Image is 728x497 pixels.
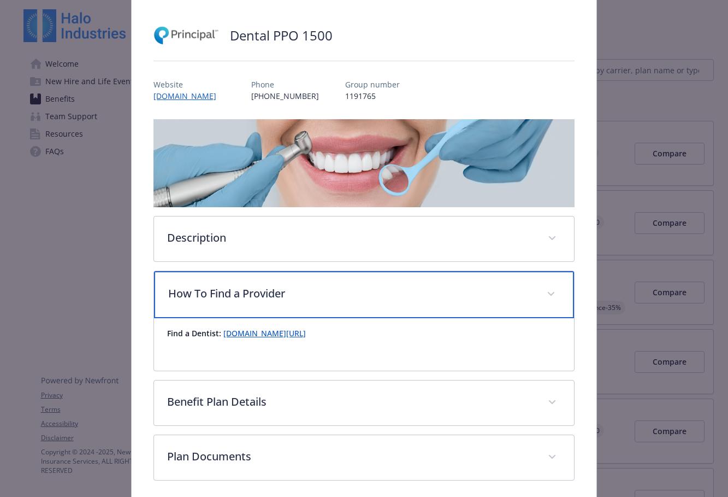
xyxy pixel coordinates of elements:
div: How To Find a Provider [154,318,574,371]
p: Website [153,79,225,90]
div: How To Find a Provider [154,271,574,318]
img: banner [153,119,575,207]
div: Benefit Plan Details [154,381,574,425]
a: [DOMAIN_NAME][URL] [223,328,306,338]
h2: Dental PPO 1500 [230,26,333,45]
p: Plan Documents [167,448,535,465]
img: Principal Financial Group Inc [153,19,219,52]
p: Description [167,230,535,246]
div: Plan Documents [154,435,574,480]
p: Group number [345,79,400,90]
div: Description [154,217,574,261]
p: [PHONE_NUMBER] [251,90,319,102]
p: How To Find a Provider [168,285,534,302]
a: [DOMAIN_NAME] [153,91,225,101]
p: 1191765 [345,90,400,102]
strong: Find a Dentist: [167,328,221,338]
p: Phone [251,79,319,90]
p: Benefit Plan Details [167,394,535,410]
